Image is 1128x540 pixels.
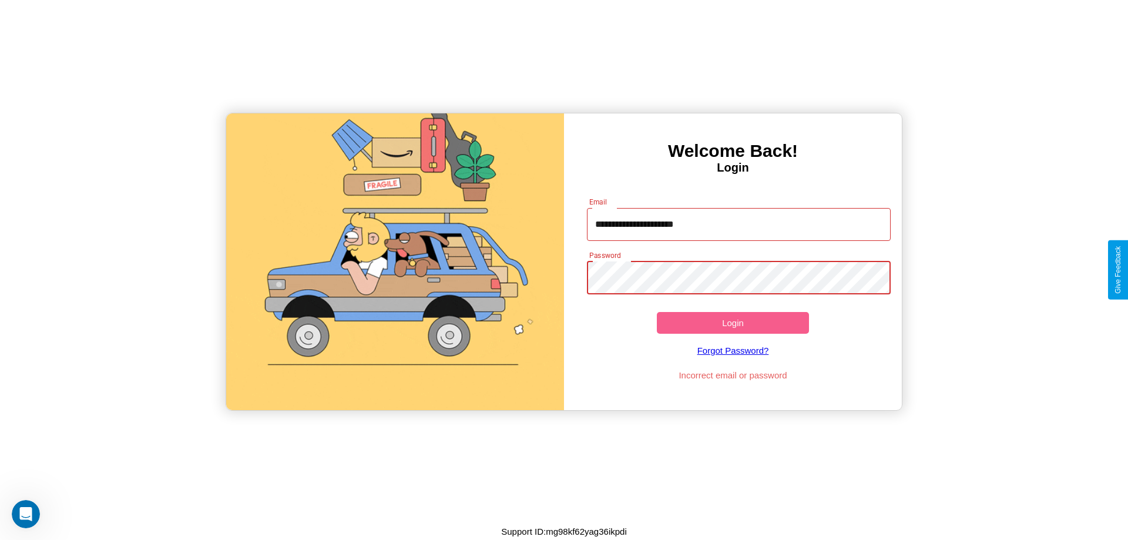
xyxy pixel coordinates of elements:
label: Password [589,250,620,260]
label: Email [589,197,607,207]
a: Forgot Password? [581,334,885,367]
img: gif [226,113,564,410]
h4: Login [564,161,902,175]
iframe: Intercom live chat [12,500,40,528]
button: Login [657,312,809,334]
p: Incorrect email or password [581,367,885,383]
p: Support ID: mg98kf62yag36ikpdi [501,524,626,539]
h3: Welcome Back! [564,141,902,161]
div: Give Feedback [1114,246,1122,294]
